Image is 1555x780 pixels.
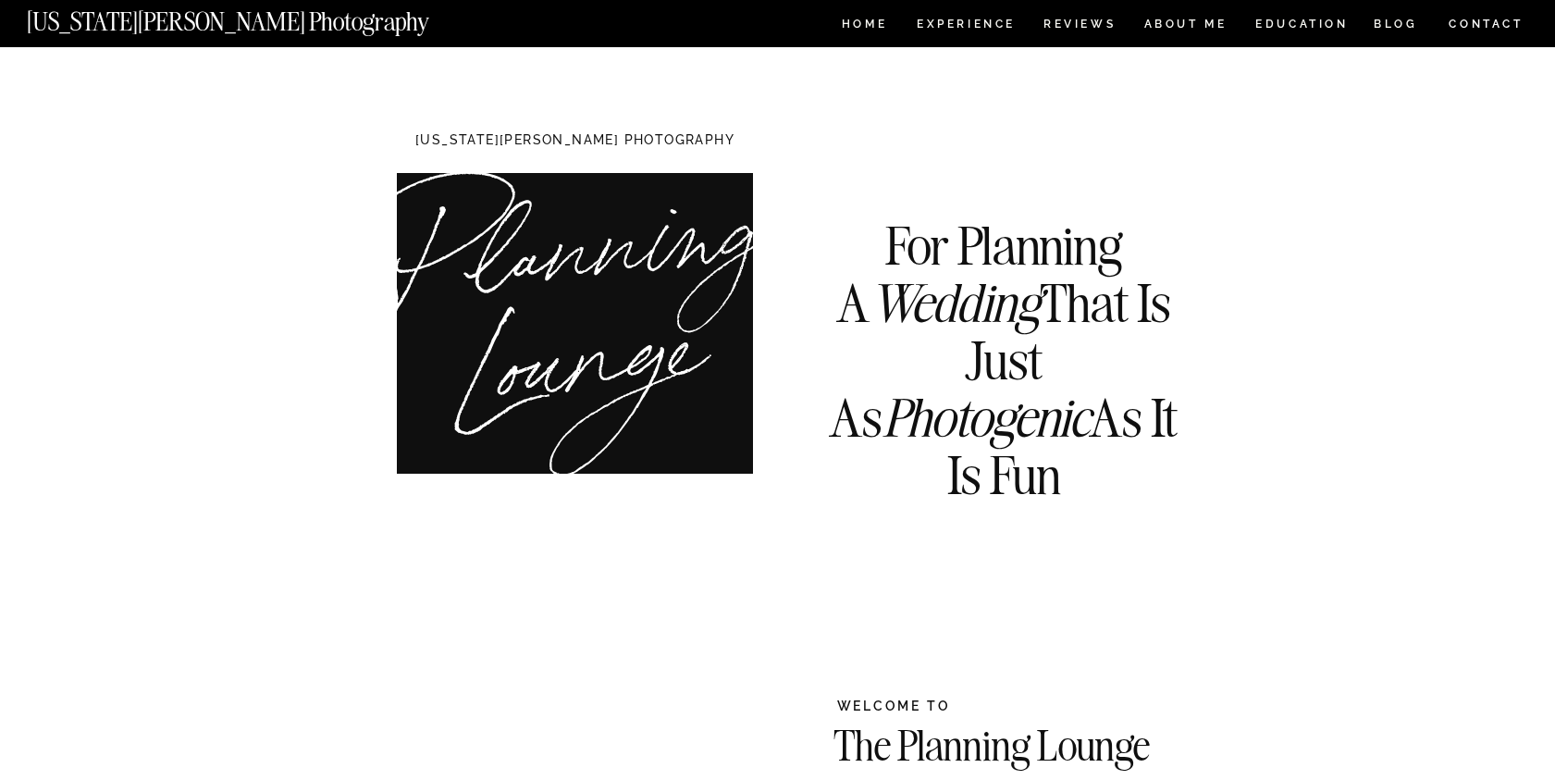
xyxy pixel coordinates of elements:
[882,385,1090,451] i: Photogenic
[1448,14,1524,34] a: CONTACT
[376,198,785,406] h1: Planning Lounge
[1253,19,1351,34] a: EDUCATION
[1143,19,1228,34] a: ABOUT ME
[810,217,1198,429] h3: For Planning A That Is Just As As It Is Fun
[917,19,1014,34] a: Experience
[838,19,891,34] a: HOME
[1043,19,1113,34] a: REVIEWS
[870,270,1040,336] i: Wedding
[386,133,765,151] h1: [US_STATE][PERSON_NAME] PHOTOGRAPHY
[27,9,491,25] a: [US_STATE][PERSON_NAME] Photography
[837,700,1193,716] h2: WELCOME TO
[1374,19,1418,34] a: BLOG
[833,724,1322,774] h2: The Planning Lounge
